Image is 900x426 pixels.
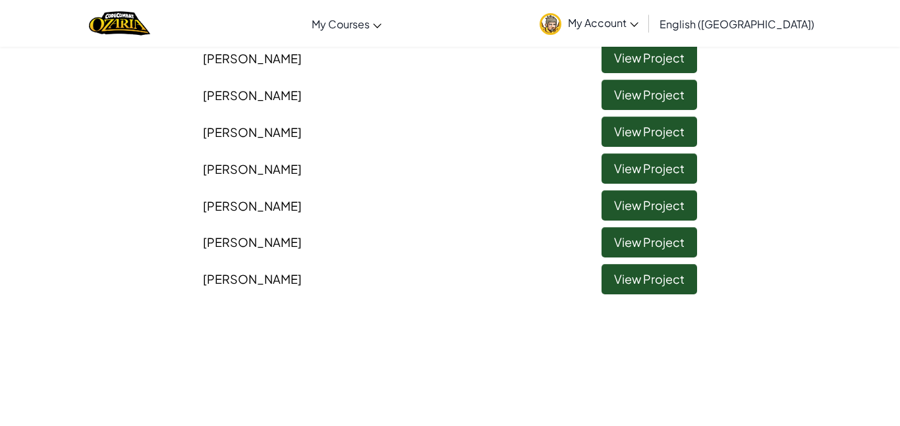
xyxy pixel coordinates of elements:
span: [PERSON_NAME] [203,198,302,213]
a: Ozaria by CodeCombat logo [89,10,150,37]
span: My Courses [312,17,370,31]
a: View Project [602,117,697,147]
a: View Project [602,43,697,73]
span: [PERSON_NAME] [203,124,302,140]
a: View Project [602,227,697,257]
span: English ([GEOGRAPHIC_DATA]) [660,17,814,31]
span: [PERSON_NAME] [203,88,302,103]
span: [PERSON_NAME] [203,51,302,66]
span: [PERSON_NAME] [203,161,302,176]
span: [PERSON_NAME] [203,271,302,286]
a: My Courses [305,6,388,41]
span: My Account [568,16,638,30]
a: View Project [602,80,697,110]
img: Home [89,10,150,37]
span: [PERSON_NAME] [203,234,302,250]
img: avatar [540,13,561,35]
a: View Project [602,153,697,184]
a: View Project [602,264,697,294]
a: My Account [533,3,645,44]
a: English ([GEOGRAPHIC_DATA]) [653,6,821,41]
a: View Project [602,190,697,221]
